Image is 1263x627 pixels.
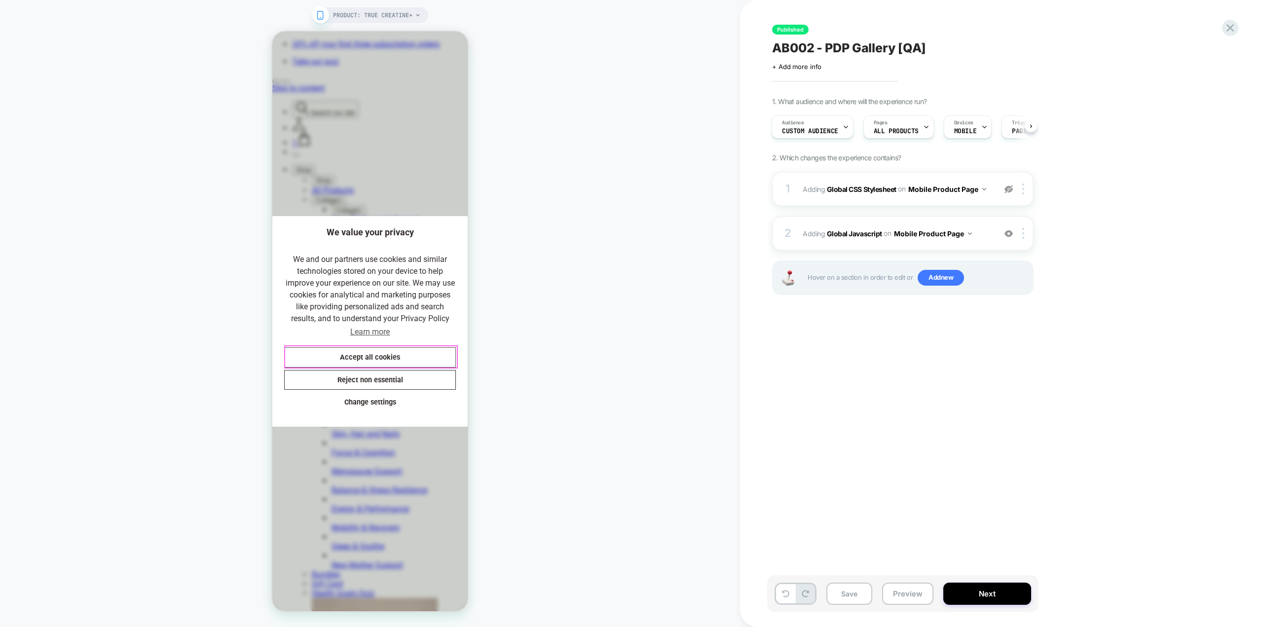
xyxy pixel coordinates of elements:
span: AB002 - PDP Gallery [QA] [772,40,926,55]
span: Audience [782,119,804,126]
span: 2. Which changes the experience contains? [772,153,901,162]
img: crossed eye [1004,229,1013,238]
span: + Add more info [772,63,821,71]
span: Published [772,25,809,35]
span: 1. What audience and where will the experience run? [772,97,927,106]
span: ALL PRODUCTS [874,128,919,135]
span: on [884,227,891,239]
span: Hover on a section in order to edit or [808,270,1028,286]
img: eye [1004,185,1013,193]
span: PRODUCT: True Creatine+ [333,7,412,23]
button: Save [826,583,872,605]
button: Next [943,583,1031,605]
span: MOBILE [954,128,976,135]
a: Learn more [76,293,119,308]
span: Page Load [1012,128,1045,135]
span: Pages [874,119,888,126]
div: 2 [783,223,793,243]
span: Adding [803,182,991,196]
span: Trigger [1012,119,1031,126]
button: Mobile Product Page [908,182,986,196]
b: Global Javascript [827,229,882,237]
span: Devices [954,119,973,126]
div: We value your privacy [12,196,184,205]
img: close [1022,228,1024,239]
span: on [898,183,905,195]
button: Reject non essential [12,338,184,359]
img: Joystick [778,270,798,286]
button: Change settings [12,361,184,381]
div: 1 [783,179,793,199]
button: Mobile Product Page [894,226,972,241]
span: Adding [803,226,991,241]
b: Global CSS Stylesheet [827,184,896,193]
img: down arrow [982,188,986,190]
button: Accept all cookies [12,316,184,336]
button: Preview [882,583,933,605]
img: down arrow [968,232,972,235]
span: Add new [918,270,964,286]
img: close [1022,184,1024,194]
span: We and our partners use cookies and similar technologies stored on your device to help improve yo... [12,222,184,308]
span: Custom Audience [782,128,838,135]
